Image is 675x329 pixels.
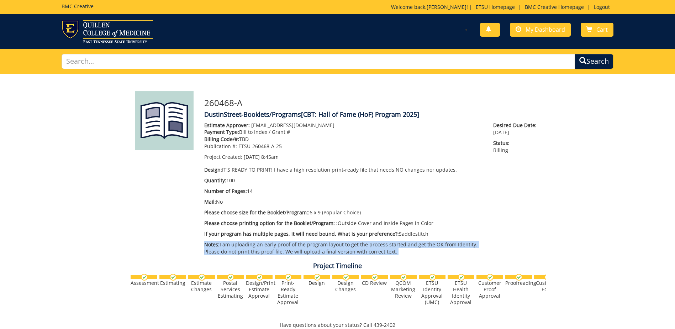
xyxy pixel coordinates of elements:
img: checkmark [285,274,292,281]
span: [DATE] 8:45am [244,153,279,160]
div: ETSU Identity Approval (UMC) [419,280,445,305]
span: Cart [596,26,608,33]
span: Payment Type: [204,129,239,135]
span: ETSU-260468-A-25 [238,143,282,150]
span: Publication #: [204,143,237,150]
img: checkmark [429,274,436,281]
span: Billing Code/#: [204,136,239,142]
p: 100 [204,177,483,184]
span: Project Created: [204,153,242,160]
span: Status: [493,140,540,147]
span: Estimate Approver: [204,122,250,129]
div: ETSU Health Identity Approval [448,280,474,305]
a: BMC Creative Homepage [521,4,587,10]
span: Notes: [204,241,220,248]
span: Please choose printing option for the Booklet/Program: : [204,220,338,226]
div: Estimate Changes [188,280,215,293]
div: Customer Edits [534,280,561,293]
p: IT'S READY TO PRINT! I have a high resolution print-ready file that needs NO changes nor updates. [204,166,483,173]
p: Have questions about your status? Call 439-2402 [130,322,546,329]
input: Search... [62,54,575,69]
div: Postal Services Estimating [217,280,244,299]
p: Bill to Index / Grant # [204,129,483,136]
p: Outside Cover and Inside Pages in Color [204,220,483,227]
img: checkmark [343,274,349,281]
div: QCOM Marketing Review [390,280,417,299]
p: No [204,198,483,205]
span: Number of Pages: [204,188,247,194]
div: Print-Ready Estimate Approval [275,280,301,305]
img: checkmark [487,274,494,281]
img: checkmark [170,274,176,281]
img: checkmark [400,274,407,281]
a: Cart [581,23,613,37]
a: My Dashboard [510,23,571,37]
img: checkmark [256,274,263,281]
span: Quantity: [204,177,226,184]
div: CD Review [361,280,388,286]
div: Assessment [131,280,157,286]
p: Welcome back, ! | | | [391,4,613,11]
a: ETSU Homepage [472,4,518,10]
button: Search [575,54,613,69]
span: [CBT: Hall of Fame (HoF) Program 2025] [301,110,419,119]
p: 6 x 9 (Popular Choice) [204,209,483,216]
img: checkmark [516,274,522,281]
h4: DustinStreet-Booklets/Programs [204,111,540,118]
a: [PERSON_NAME] [427,4,466,10]
div: Estimating [159,280,186,286]
p: Billing [493,140,540,154]
span: If your program has multiple pages, it will need bound. What is your preference?: [204,230,399,237]
img: checkmark [371,274,378,281]
span: Design: [204,166,222,173]
div: Design [304,280,330,286]
img: checkmark [199,274,205,281]
div: Design/Print Estimate Approval [246,280,273,299]
span: Desired Due Date: [493,122,540,129]
h3: 260468-A [204,98,540,108]
p: [EMAIL_ADDRESS][DOMAIN_NAME] [204,122,483,129]
img: checkmark [458,274,465,281]
p: [DATE] [493,122,540,136]
div: Design Changes [332,280,359,293]
span: Mail: [204,198,216,205]
img: checkmark [227,274,234,281]
p: TBD [204,136,483,143]
h5: BMC Creative [62,4,94,9]
span: Please choose size for the Booklet/Program:: [204,209,310,216]
p: Saddlestitch [204,230,483,237]
h4: Project Timeline [130,262,546,270]
span: My Dashboard [526,26,565,33]
a: Logout [590,4,613,10]
img: Product featured image [135,91,194,150]
img: ETSU logo [62,20,153,43]
p: I am uploading an early proof of the program layout to get the process started and get the OK fro... [204,241,483,255]
img: checkmark [141,274,148,281]
img: checkmark [544,274,551,281]
p: 14 [204,188,483,195]
img: checkmark [314,274,321,281]
div: Proofreading [505,280,532,286]
div: Customer Proof Approval [476,280,503,299]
